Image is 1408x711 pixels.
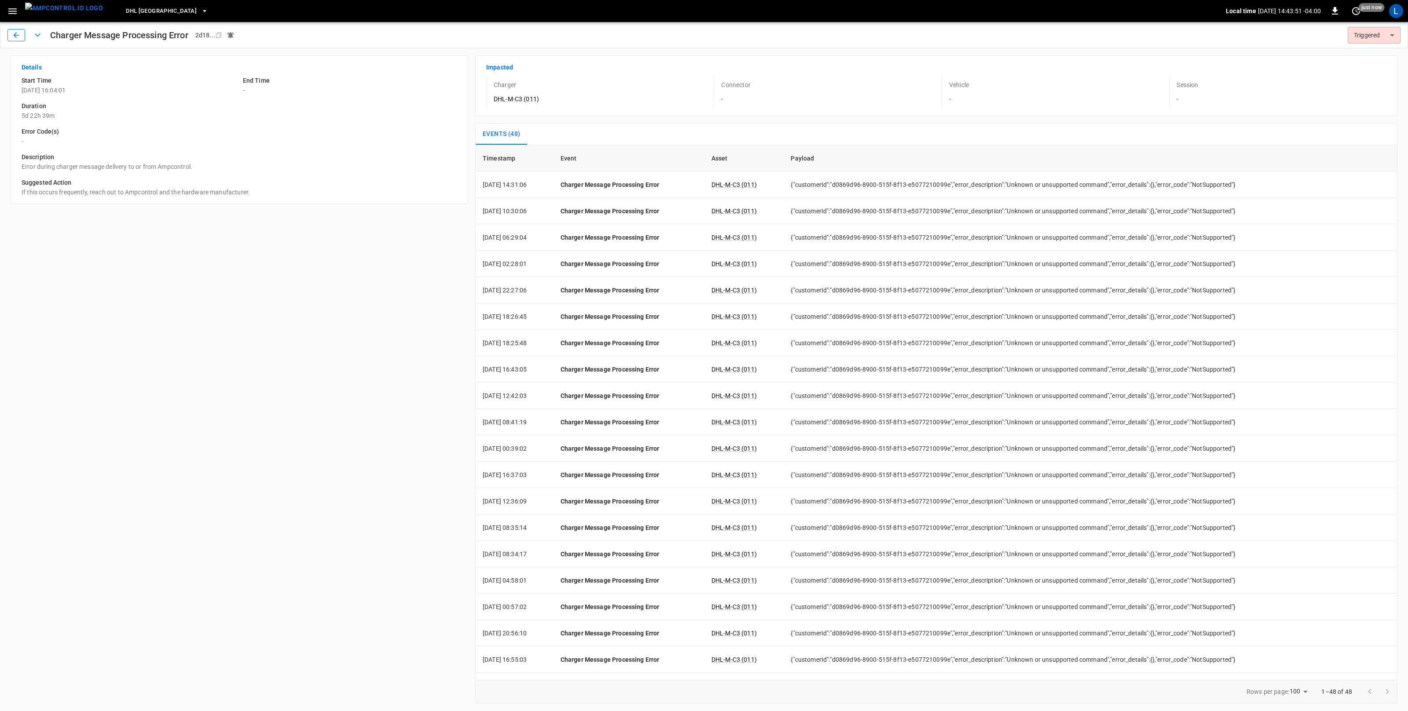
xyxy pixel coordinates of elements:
td: {"customerId":"d0869d96-8900-515f-8f13-e5077210099e","error_description":"Unknown or unsupported ... [784,409,1397,435]
div: 100 [1290,685,1311,698]
a: DHL-M-C3 (011) [711,392,757,399]
button: Events (48) [476,124,527,145]
a: DHL-M-C3 (011) [711,603,757,610]
h6: Duration [22,102,457,111]
p: Rows per page: [1247,687,1289,696]
p: Charger Message Processing Error [561,602,697,611]
a: DHL-M-C3 (011) [711,181,757,188]
a: DHL-M-C3 (011) [711,208,757,215]
p: If this occurs frequently, reach out to Ampcontrol and the hardware manufacturer. [22,188,457,197]
td: {"customerId":"d0869d96-8900-515f-8f13-e5077210099e","error_description":"Unknown or unsupported ... [784,224,1397,251]
a: DHL-M-C3 (011) [711,419,757,426]
td: [DATE] 02:28:01 [476,251,554,277]
a: DHL-M-C3 (011) [711,234,757,241]
p: Local time [1226,7,1256,15]
button: set refresh interval [1349,4,1363,18]
td: [DATE] 16:55:03 [476,646,554,673]
a: DHL-M-C3 (011) [711,551,757,558]
p: Charger Message Processing Error [561,629,697,638]
h6: Error Code(s) [22,127,457,137]
div: - [714,75,931,109]
td: {"customerId":"d0869d96-8900-515f-8f13-e5077210099e","error_description":"Unknown or unsupported ... [784,303,1397,330]
p: Impacted [486,63,1386,72]
p: 5d 22h 39m [22,111,457,120]
div: Triggered [1348,27,1401,44]
p: Charger Message Processing Error [561,259,697,268]
td: [DATE] 00:57:02 [476,594,554,620]
td: [DATE] 10:30:06 [476,198,554,224]
p: Charger Message Processing Error [561,550,697,558]
p: - [22,137,457,146]
div: 2d18 ... [195,31,215,40]
p: Charger [494,80,516,89]
td: [DATE] 18:26:45 [476,303,554,330]
td: {"customerId":"d0869d96-8900-515f-8f13-e5077210099e","error_description":"Unknown or unsupported ... [784,277,1397,303]
h6: Suggested Action [22,178,457,188]
a: DHL-M-C3 (011) [711,498,757,505]
td: {"customerId":"d0869d96-8900-515f-8f13-e5077210099e","error_description":"Unknown or unsupported ... [784,330,1397,356]
td: {"customerId":"d0869d96-8900-515f-8f13-e5077210099e","error_description":"Unknown or unsupported ... [784,383,1397,409]
p: Charger Message Processing Error [561,233,697,242]
div: - [942,75,1159,109]
p: Charger Message Processing Error [561,207,697,215]
td: [DATE] 00:39:02 [476,435,554,462]
td: {"customerId":"d0869d96-8900-515f-8f13-e5077210099e","error_description":"Unknown or unsupported ... [784,620,1397,646]
a: DHL-M-C3 (011) [711,339,757,346]
p: Charger Message Processing Error [561,418,697,427]
span: DHL [GEOGRAPHIC_DATA] [126,6,197,16]
td: {"customerId":"d0869d96-8900-515f-8f13-e5077210099e","error_description":"Unknown or unsupported ... [784,646,1397,673]
a: DHL-M-C3 (011) [711,656,757,663]
td: [DATE] 20:56:10 [476,620,554,646]
p: [DATE] 14:43:51 -04:00 [1258,7,1321,15]
td: [DATE] 06:29:04 [476,224,554,251]
td: [DATE] 14:31:06 [476,171,554,198]
td: {"customerId":"d0869d96-8900-515f-8f13-e5077210099e","error_description":"Unknown or unsupported ... [784,673,1397,699]
td: {"customerId":"d0869d96-8900-515f-8f13-e5077210099e","error_description":"Unknown or unsupported ... [784,251,1397,277]
a: DHL-M-C3 (011) [711,471,757,478]
p: Charger Message Processing Error [561,365,697,374]
th: Asset [704,145,784,171]
td: {"customerId":"d0869d96-8900-515f-8f13-e5077210099e","error_description":"Unknown or unsupported ... [784,171,1397,198]
p: Charger Message Processing Error [561,391,697,400]
a: DHL-M-C3 (011) [711,445,757,452]
div: copy [215,30,224,40]
p: Error during charger message delivery to or from Ampcontrol. [22,162,457,171]
th: Event [554,145,704,171]
div: profile-icon [1389,4,1403,18]
td: {"customerId":"d0869d96-8900-515f-8f13-e5077210099e","error_description":"Unknown or unsupported ... [784,514,1397,541]
td: [DATE] 18:25:48 [476,330,554,356]
p: Charger Message Processing Error [561,444,697,453]
th: Timestamp [476,145,554,171]
p: Charger Message Processing Error [561,286,697,295]
p: Charger Message Processing Error [561,576,697,585]
td: {"customerId":"d0869d96-8900-515f-8f13-e5077210099e","error_description":"Unknown or unsupported ... [784,356,1397,383]
p: [DATE] 16:04:01 [22,86,236,95]
a: DHL-M-C3 (011) [711,260,757,267]
a: DHL-M-C3 (011) [711,524,757,531]
h6: Description [22,153,457,162]
p: Vehicle [949,80,969,89]
h6: Start Time [22,76,236,86]
td: {"customerId":"d0869d96-8900-515f-8f13-e5077210099e","error_description":"Unknown or unsupported ... [784,541,1397,567]
p: Charger Message Processing Error [561,180,697,189]
td: {"customerId":"d0869d96-8900-515f-8f13-e5077210099e","error_description":"Unknown or unsupported ... [784,488,1397,514]
div: Notifications sent [227,31,235,39]
td: [DATE] 16:43:05 [476,356,554,383]
td: [DATE] 12:36:09 [476,488,554,514]
td: {"customerId":"d0869d96-8900-515f-8f13-e5077210099e","error_description":"Unknown or unsupported ... [784,198,1397,224]
td: {"customerId":"d0869d96-8900-515f-8f13-e5077210099e","error_description":"Unknown or unsupported ... [784,462,1397,488]
div: sessions table [475,145,1397,680]
td: [DATE] 12:42:03 [476,383,554,409]
th: Payload [784,145,1397,171]
a: DHL-M-C3 (011) [711,313,757,320]
h1: Charger Message Processing Error [50,28,188,42]
p: Charger Message Processing Error [561,523,697,532]
td: {"customerId":"d0869d96-8900-515f-8f13-e5077210099e","error_description":"Unknown or unsupported ... [784,567,1397,594]
a: DHL-M-C3 (011) [711,577,757,584]
td: [DATE] 16:37:03 [476,462,554,488]
p: Charger Message Processing Error [561,312,697,321]
p: Charger Message Processing Error [561,470,697,479]
p: Session [1177,80,1198,89]
p: - [243,86,457,95]
a: DHL-M-C3 (011) [494,95,539,102]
